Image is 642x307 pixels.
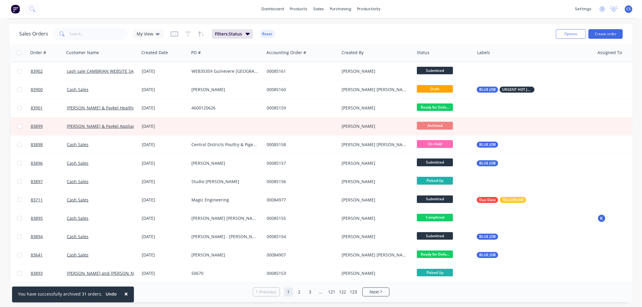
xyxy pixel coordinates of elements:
[417,67,453,74] span: Submitted
[142,123,187,129] div: [DATE]
[142,215,187,221] div: [DATE]
[30,50,46,56] div: Order #
[67,87,88,92] a: Cash Sales
[417,140,453,148] span: On Hold
[417,103,453,111] span: Ready for Deliv...
[31,228,67,246] a: 83894
[142,160,187,166] div: [DATE]
[556,29,586,39] button: Options
[31,264,67,282] a: 83893
[67,197,88,203] a: Cash Sales
[342,50,364,56] div: Created By
[477,197,526,203] button: Due DateYELLOW JOB
[477,50,490,56] div: Labels
[626,6,631,12] span: CS
[342,215,408,221] div: [PERSON_NAME]
[477,87,535,93] button: BLUE JOBURGENT HOT JOB!!!!
[191,215,258,221] div: [PERSON_NAME] [PERSON_NAME]
[267,160,333,166] div: 00085157
[597,214,606,223] button: K
[597,50,622,56] div: Assigned To
[191,160,258,166] div: [PERSON_NAME]
[267,197,333,203] div: 00084977
[191,105,258,111] div: 4600120626
[317,287,326,296] a: Jump forward
[342,142,408,148] div: [PERSON_NAME] [PERSON_NAME]
[417,50,430,56] div: Status
[70,28,129,40] input: Search...
[31,68,43,74] span: 83902
[479,160,496,166] span: BLUE JOB
[142,270,187,276] div: [DATE]
[260,30,275,38] button: Reset
[31,87,43,93] span: 83900
[142,68,187,74] div: [DATE]
[142,179,187,185] div: [DATE]
[31,99,67,117] a: 83901
[342,270,408,276] div: [PERSON_NAME]
[363,289,389,295] a: Next page
[479,142,496,148] span: BLUE JOB
[342,179,408,185] div: [PERSON_NAME]
[417,232,453,240] span: Submitted
[479,252,496,258] span: BLUE JOB
[479,197,496,203] span: Due Date
[191,252,258,258] div: [PERSON_NAME]
[67,68,141,74] a: cash sale CAMBRIAN WEBSITE SALES
[31,179,43,185] span: 83897
[342,68,408,74] div: [PERSON_NAME]
[191,179,258,185] div: Studio [PERSON_NAME]
[191,270,258,276] div: 50670
[67,252,88,258] a: Cash Sales
[479,87,496,93] span: BLUE JOB
[327,287,337,296] a: Page 121
[287,5,310,14] div: products
[191,142,258,148] div: Central Districts Poultry & Pigeon Club Inc
[31,209,67,227] a: 83895
[31,123,43,129] span: 83899
[142,142,187,148] div: [DATE]
[502,197,524,203] span: YELLOW JOB
[191,87,258,93] div: [PERSON_NAME]
[284,287,293,296] a: Page 1 is your current page
[342,87,408,93] div: [PERSON_NAME] [PERSON_NAME]
[67,160,88,166] a: Cash Sales
[417,195,453,203] span: Submitted
[266,50,306,56] div: Accounting Order #
[137,31,153,37] span: My View
[124,290,128,298] span: ×
[31,173,67,191] a: 83897
[502,87,532,93] span: URGENT HOT JOB!!!!
[479,234,496,240] span: BLUE JOB
[267,252,333,258] div: 00084907
[31,105,43,111] span: 83901
[142,234,187,240] div: [DATE]
[66,50,99,56] div: Customer Name
[31,270,43,276] span: 83893
[349,287,358,296] a: Page 123
[267,105,333,111] div: 00085159
[267,270,333,276] div: 00085153
[267,142,333,148] div: 00085158
[212,29,253,39] button: Filters:Status
[191,197,258,203] div: Magic Engineering
[141,50,168,56] div: Created Date
[142,87,187,93] div: [DATE]
[342,105,408,111] div: [PERSON_NAME]
[417,85,453,93] span: Draft
[31,160,43,166] span: 83896
[191,68,258,74] div: WEB35359 Guinevere [GEOGRAPHIC_DATA]-[GEOGRAPHIC_DATA]
[342,123,408,129] div: [PERSON_NAME]
[267,234,333,240] div: 00085154
[142,105,187,111] div: [DATE]
[267,215,333,221] div: 00085155
[338,287,347,296] a: Page 122
[342,197,408,203] div: [PERSON_NAME]
[267,179,333,185] div: 00085156
[354,5,383,14] div: productivity
[31,191,67,209] a: 83711
[31,234,43,240] span: 83894
[31,81,67,99] a: 83900
[215,31,242,37] span: Filters: Status
[31,252,43,258] span: 83641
